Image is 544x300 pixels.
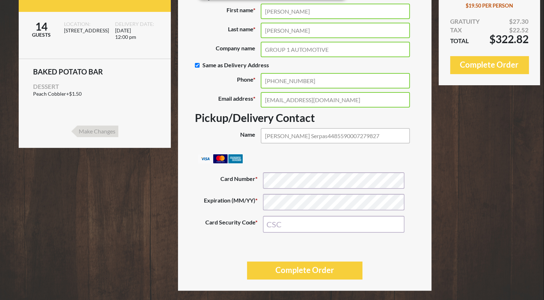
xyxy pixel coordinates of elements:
span: GUESTS [19,32,64,38]
span: DELIVERY DATE: [115,21,157,27]
input: Make Changes [71,126,118,137]
label: Last name [195,23,261,38]
span: TOTAL [450,37,469,45]
span: Dessert [33,83,59,90]
label: Company name [195,42,261,57]
input: Same as Delivery Address [195,63,200,68]
span: LOCATION: [64,21,106,27]
img: mastercard [213,154,228,163]
img: visa [198,154,212,163]
span: $22.52 [509,26,529,35]
label: First name [195,4,261,19]
span: TAX [450,26,462,35]
label: Expiration (MM/YY) [200,194,263,210]
span: +$1.50 [66,91,129,97]
button: Complete Order [450,56,529,74]
span: GRATUITY [450,17,480,26]
label: Name [195,128,261,144]
img: amex [228,154,243,163]
span: $322.82 [489,35,529,43]
fieldset: Payment Info [200,172,409,238]
label: Email address [195,92,261,108]
span: Baked Potato Bar [33,68,156,75]
input: CSC [263,216,404,233]
label: Phone [195,73,261,88]
span: 14 [19,21,64,32]
span: [STREET_ADDRESS] [64,27,106,50]
div: $19.50 PER PERSON [450,1,529,10]
li: Peach Cobbler [33,91,156,97]
label: Card Number [200,172,263,189]
span: $27.30 [509,17,529,26]
h3: Pickup/Delivery Contact [195,111,415,124]
button: Complete Order [247,262,362,279]
label: Card Security Code [200,216,263,233]
label: Same as Delivery Address [195,58,274,72]
span: [DATE] 12:00 pm [115,27,157,50]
